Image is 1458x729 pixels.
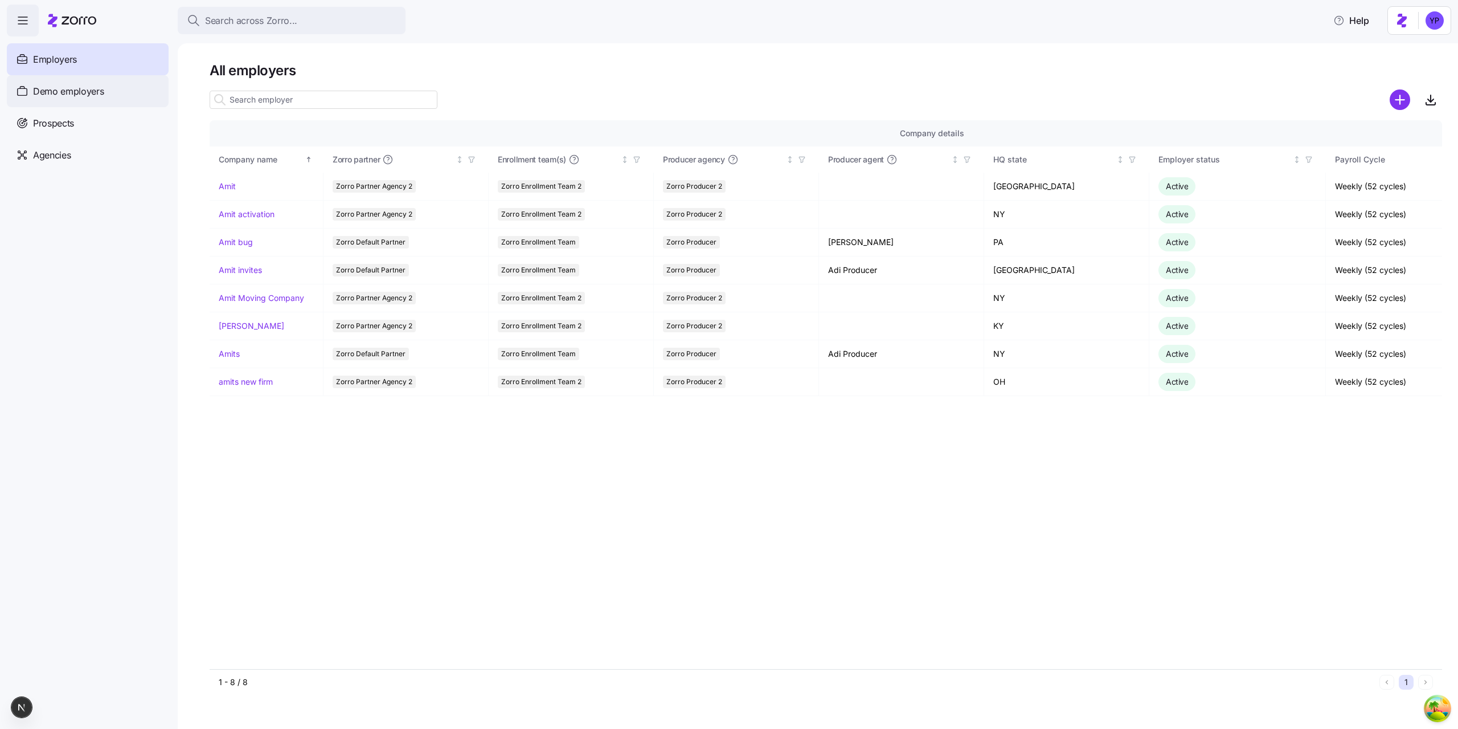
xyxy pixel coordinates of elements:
[1324,9,1378,32] button: Help
[501,348,576,360] span: Zorro Enrollment Team
[666,264,716,276] span: Zorro Producer
[210,146,323,173] th: Company nameSorted ascending
[501,236,576,249] span: Zorro Enrollment Team
[663,154,725,165] span: Producer agency
[984,256,1149,284] td: [GEOGRAPHIC_DATA]
[33,116,74,131] span: Prospects
[1166,321,1188,331] span: Active
[819,146,984,173] th: Producer agentNot sorted
[1158,153,1291,166] div: Employer status
[219,292,304,304] a: Amit Moving Company
[1390,89,1410,110] svg: add icon
[501,264,576,276] span: Zorro Enrollment Team
[1379,675,1394,690] button: Previous page
[1426,697,1449,720] button: Open Tanstack query devtools
[33,52,77,67] span: Employers
[336,264,406,276] span: Zorro Default Partner
[1166,349,1188,359] span: Active
[7,75,169,107] a: Demo employers
[1166,377,1188,386] span: Active
[654,146,819,173] th: Producer agencyNot sorted
[219,677,1375,688] div: 1 - 8 / 8
[1166,265,1188,275] span: Active
[993,153,1114,166] div: HQ state
[984,229,1149,256] td: PA
[219,181,236,192] a: Amit
[666,376,722,388] span: Zorro Producer 2
[984,284,1149,312] td: NY
[621,156,629,164] div: Not sorted
[984,146,1149,173] th: HQ stateNot sorted
[305,156,313,164] div: Sorted ascending
[1166,237,1188,247] span: Active
[219,209,275,220] a: Amit activation
[219,237,253,248] a: Amit bug
[205,14,297,28] span: Search across Zorro...
[219,264,262,276] a: Amit invites
[33,84,104,99] span: Demo employers
[984,340,1149,368] td: NY
[1333,14,1369,27] span: Help
[828,154,884,165] span: Producer agent
[666,348,716,360] span: Zorro Producer
[336,180,412,193] span: Zorro Partner Agency 2
[336,320,412,332] span: Zorro Partner Agency 2
[1166,209,1188,219] span: Active
[498,154,566,165] span: Enrollment team(s)
[984,368,1149,396] td: OH
[984,201,1149,229] td: NY
[210,91,437,109] input: Search employer
[7,139,169,171] a: Agencies
[786,156,794,164] div: Not sorted
[7,43,169,75] a: Employers
[219,376,273,388] a: amits new firm
[1293,156,1301,164] div: Not sorted
[219,348,240,360] a: Amits
[1426,11,1444,30] img: c96db68502095cbe13deb370068b0a9f
[666,292,722,304] span: Zorro Producer 2
[984,312,1149,340] td: KY
[501,180,581,193] span: Zorro Enrollment Team 2
[489,146,654,173] th: Enrollment team(s)Not sorted
[666,236,716,249] span: Zorro Producer
[219,320,284,332] a: [PERSON_NAME]
[456,156,464,164] div: Not sorted
[819,256,984,284] td: Adi Producer
[336,348,406,360] span: Zorro Default Partner
[1149,146,1326,173] th: Employer statusNot sorted
[336,376,412,388] span: Zorro Partner Agency 2
[336,236,406,249] span: Zorro Default Partner
[819,229,984,256] td: [PERSON_NAME]
[178,7,406,34] button: Search across Zorro...
[333,154,380,165] span: Zorro partner
[501,376,581,388] span: Zorro Enrollment Team 2
[501,208,581,221] span: Zorro Enrollment Team 2
[1166,181,1188,191] span: Active
[1116,156,1124,164] div: Not sorted
[210,62,1442,79] h1: All employers
[1418,675,1433,690] button: Next page
[1335,153,1456,166] div: Payroll Cycle
[219,153,303,166] div: Company name
[666,320,722,332] span: Zorro Producer 2
[336,292,412,304] span: Zorro Partner Agency 2
[984,173,1149,201] td: [GEOGRAPHIC_DATA]
[501,292,581,304] span: Zorro Enrollment Team 2
[1399,675,1414,690] button: 1
[1166,293,1188,303] span: Active
[666,180,722,193] span: Zorro Producer 2
[33,148,71,162] span: Agencies
[951,156,959,164] div: Not sorted
[501,320,581,332] span: Zorro Enrollment Team 2
[666,208,722,221] span: Zorro Producer 2
[819,340,984,368] td: Adi Producer
[7,107,169,139] a: Prospects
[323,146,489,173] th: Zorro partnerNot sorted
[336,208,412,221] span: Zorro Partner Agency 2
